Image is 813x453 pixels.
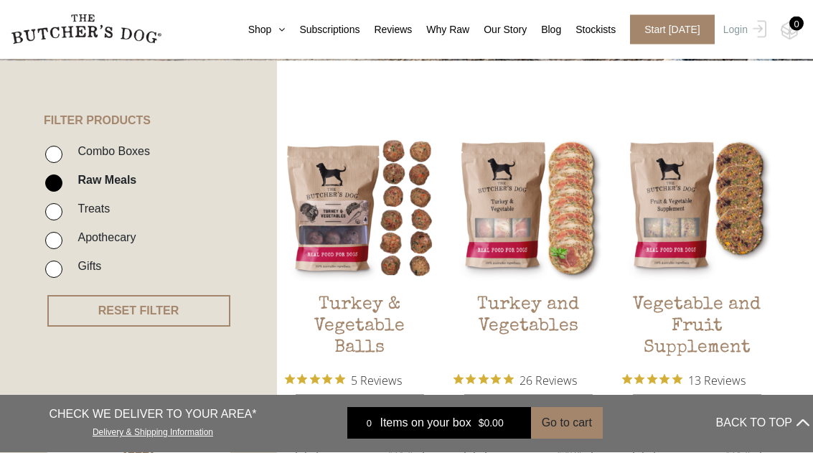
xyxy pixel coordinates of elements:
h2: Turkey and Vegetables [454,295,603,363]
h2: Vegetable and Fruit Supplement [622,295,772,363]
span: 26 Reviews [520,370,577,391]
a: Subscriptions [285,22,359,37]
button: Rated 5 out of 5 stars from 5 reviews. Jump to reviews. [285,370,402,391]
div: 0 [358,416,380,431]
label: Apothecary [70,228,136,248]
a: Turkey and VegetablesTurkey and Vegetables [454,134,603,363]
img: TBD_Cart-Empty.png [781,22,799,40]
a: Reviews [359,22,412,37]
a: Vegetable and Fruit SupplementVegetable and Fruit Supplement [622,134,772,363]
a: 0 Items on your box $0.00 [347,408,530,439]
span: $ [479,418,484,429]
label: Treats [70,200,110,219]
p: CHECK WE DELIVER TO YOUR AREA* [50,406,257,424]
a: Start [DATE] [616,15,720,45]
button: Rated 4.9 out of 5 stars from 13 reviews. Jump to reviews. [622,370,746,391]
label: Raw Meals [70,171,136,190]
label: Combo Boxes [70,142,150,162]
a: Our Story [469,22,527,37]
h2: Turkey & Vegetable Balls [285,295,435,363]
span: 13 Reviews [688,370,746,391]
a: Blog [527,22,561,37]
img: Turkey and Vegetables [454,134,603,284]
span: Items on your box [380,415,471,432]
a: Login [720,15,766,45]
button: Go to cart [531,408,603,439]
img: Turkey & Vegetable Balls [285,134,435,284]
img: Vegetable and Fruit Supplement [622,134,772,284]
span: Start [DATE] [630,15,715,45]
label: Gifts [70,257,101,276]
a: Turkey & Vegetable BallsTurkey & Vegetable Balls [285,134,435,363]
a: Delivery & Shipping Information [93,424,213,438]
button: BACK TO TOP [716,406,809,441]
span: 5 Reviews [351,370,402,391]
a: Why Raw [412,22,469,37]
button: RESET FILTER [47,296,230,327]
button: Rated 4.9 out of 5 stars from 26 reviews. Jump to reviews. [454,370,577,391]
a: Stockists [561,22,616,37]
div: 0 [789,17,804,31]
a: Shop [234,22,286,37]
bdi: 0.00 [479,418,504,429]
